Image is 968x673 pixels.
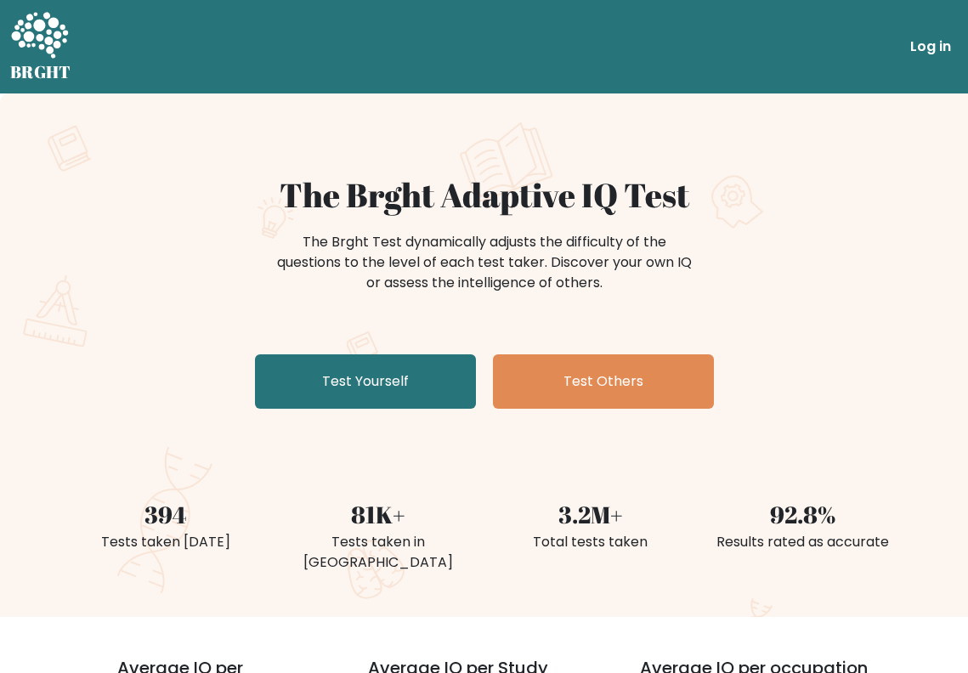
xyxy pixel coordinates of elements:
div: Total tests taken [495,532,687,552]
div: 394 [70,497,262,532]
a: Test Others [493,354,714,409]
h5: BRGHT [10,62,71,82]
div: 81K+ [282,497,474,532]
div: The Brght Test dynamically adjusts the difficulty of the questions to the level of each test take... [272,232,697,293]
a: BRGHT [10,7,71,87]
div: Results rated as accurate [707,532,899,552]
div: 3.2M+ [495,497,687,532]
div: Tests taken [DATE] [70,532,262,552]
div: Tests taken in [GEOGRAPHIC_DATA] [282,532,474,573]
div: 92.8% [707,497,899,532]
a: Test Yourself [255,354,476,409]
h1: The Brght Adaptive IQ Test [70,175,899,215]
a: Log in [903,30,958,64]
